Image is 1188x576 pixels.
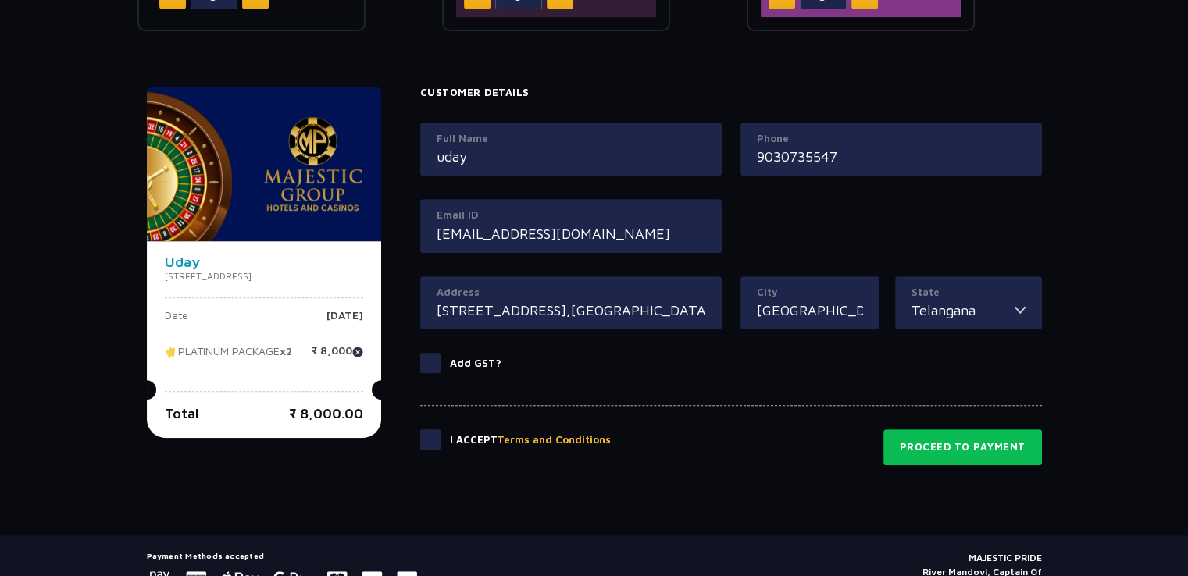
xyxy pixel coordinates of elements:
[326,310,363,333] p: [DATE]
[312,345,363,368] p: ₹ 8,000
[165,403,199,424] p: Total
[165,345,292,368] p: PLATINUM PACKAGE
[757,285,863,300] label: City
[912,300,1015,321] input: State
[437,223,705,244] input: Email ID
[437,208,705,223] label: Email ID
[165,255,363,269] h4: Uday
[165,310,188,333] p: Date
[165,269,363,283] p: [STREET_ADDRESS]
[498,432,611,448] button: Terms and Conditions
[147,551,417,560] h5: Payment Methods accepted
[289,403,363,424] p: ₹ 8,000.00
[437,300,705,321] input: Address
[420,87,1042,99] h4: Customer Details
[437,146,705,167] input: Full Name
[757,146,1026,167] input: Mobile
[1015,300,1026,321] img: toggler icon
[912,285,1026,300] label: State
[757,131,1026,147] label: Phone
[437,131,705,147] label: Full Name
[165,345,178,359] img: tikcet
[883,429,1042,465] button: Proceed to Payment
[437,285,705,300] label: Address
[147,87,381,241] img: majesticPride-banner
[757,300,863,321] input: City
[280,344,292,357] strong: x2
[450,432,611,448] p: I Accept
[450,356,501,372] p: Add GST?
